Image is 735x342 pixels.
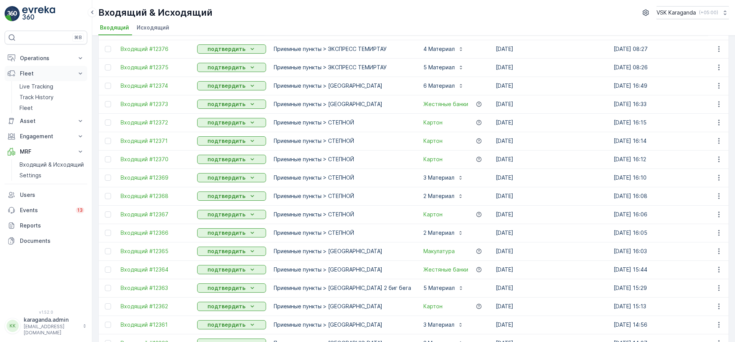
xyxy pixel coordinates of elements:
p: Events [20,206,71,214]
div: Toggle Row Selected [105,267,111,273]
p: ⌘B [74,34,82,41]
p: Fleet [20,104,33,112]
p: подтвердить [207,64,245,71]
a: Картон [423,155,443,163]
p: подтвердить [207,303,245,310]
p: Приемные пункты > СТЕПНОЙ [274,174,411,182]
span: Входящий [100,24,129,31]
td: [DATE] [492,95,610,113]
p: Приемные пункты > СТЕПНОЙ [274,137,411,145]
td: [DATE] [492,40,610,58]
p: Приемные пункты > [GEOGRAPHIC_DATA] 2 биг бега [274,284,411,292]
span: Жестяные банки [423,100,468,108]
p: Приемные пункты > СТЕПНОЙ [274,119,411,126]
p: подтвердить [207,45,245,53]
p: подтвердить [207,119,245,126]
span: Картон [423,303,443,310]
div: Toggle Row Selected [105,211,111,218]
p: 13 [77,207,83,213]
p: Settings [20,172,41,179]
td: [DATE] 16:15 [610,113,728,132]
button: подтвердить [197,63,266,72]
td: [DATE] [492,150,610,169]
img: logo_light-DOdMpM7g.png [22,6,55,21]
div: Toggle Row Selected [105,83,111,89]
p: VSK Karaganda [657,9,696,16]
button: подтвердить [197,210,266,219]
td: [DATE] [492,187,610,205]
span: Исходящий [137,24,169,31]
td: [DATE] [492,297,610,316]
p: MRF [20,148,72,155]
button: подтвердить [197,173,266,182]
td: [DATE] 14:56 [610,316,728,334]
td: [DATE] 16:03 [610,242,728,260]
div: Toggle Row Selected [105,156,111,162]
span: Входящий #12371 [121,137,189,145]
button: подтвердить [197,228,266,237]
td: [DATE] 16:14 [610,132,728,150]
button: подтвердить [197,118,266,127]
p: 3 Материал [423,321,454,329]
a: Входящий #12376 [121,45,189,53]
button: подтвердить [197,265,266,274]
a: Входящий #12361 [121,321,189,329]
div: Toggle Row Selected [105,138,111,144]
div: Toggle Row Selected [105,101,111,107]
td: [DATE] [492,58,610,77]
div: Toggle Row Selected [105,230,111,236]
p: Track History [20,93,54,101]
a: Track History [16,92,87,103]
a: Жестяные банки [423,266,468,273]
p: подтвердить [207,192,245,200]
p: Приемные пункты > СТЕПНОЙ [274,229,411,237]
td: [DATE] [492,113,610,132]
button: 2 Материал [419,190,468,202]
td: [DATE] [492,205,610,224]
a: Входящий #12362 [121,303,189,310]
a: Входящий #12365 [121,247,189,255]
a: Входящий #12372 [121,119,189,126]
a: Входящий #12367 [121,211,189,218]
button: KKkaraganda.admin[EMAIL_ADDRESS][DOMAIN_NAME] [5,316,87,336]
button: Operations [5,51,87,66]
p: подтвердить [207,229,245,237]
span: Картон [423,211,443,218]
button: подтвердить [197,191,266,201]
div: Toggle Row Selected [105,193,111,199]
p: Приемные пункты > [GEOGRAPHIC_DATA] [274,247,411,255]
button: подтвердить [197,44,266,54]
p: подтвердить [207,284,245,292]
td: [DATE] 16:10 [610,169,728,187]
td: [DATE] [492,279,610,297]
div: Toggle Row Selected [105,64,111,70]
button: 6 Материал [419,80,469,92]
a: Входящий #12364 [121,266,189,273]
a: Входящий #12366 [121,229,189,237]
span: Входящий #12374 [121,82,189,90]
td: [DATE] [492,132,610,150]
p: Приемные пункты > [GEOGRAPHIC_DATA] [274,82,411,90]
button: 3 Материал [419,172,468,184]
p: подтвердить [207,174,245,182]
p: 2 Материал [423,192,454,200]
a: Settings [16,170,87,181]
button: VSK Karaganda(+05:00) [657,6,729,19]
button: подтвердить [197,247,266,256]
p: 2 Материал [423,229,454,237]
td: [DATE] 16:06 [610,205,728,224]
td: [DATE] [492,316,610,334]
p: 3 Материал [423,174,454,182]
a: Входящий #12369 [121,174,189,182]
td: [DATE] 15:13 [610,297,728,316]
span: Входящий #12375 [121,64,189,71]
p: 4 Материал [423,45,455,53]
p: подтвердить [207,100,245,108]
button: Fleet [5,66,87,81]
td: [DATE] 08:27 [610,40,728,58]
